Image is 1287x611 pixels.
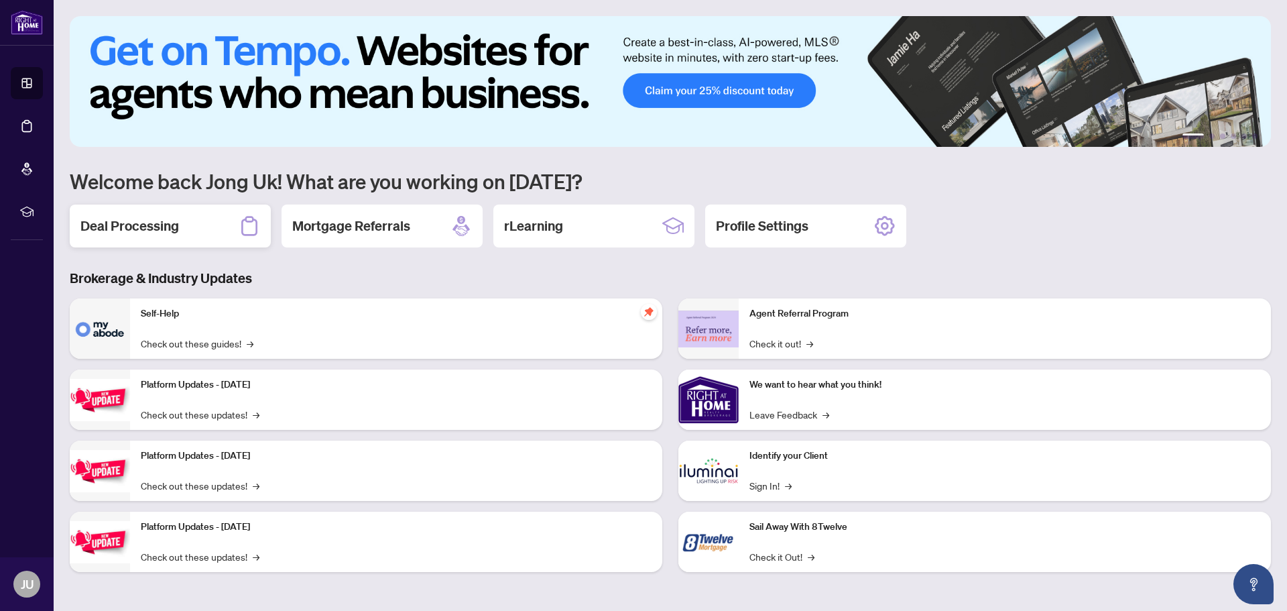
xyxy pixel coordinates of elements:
[1252,133,1258,139] button: 6
[80,217,179,235] h2: Deal Processing
[1233,564,1274,604] button: Open asap
[749,478,792,493] a: Sign In!→
[1231,133,1236,139] button: 4
[21,575,34,594] span: JU
[678,311,739,347] img: Agent Referral Program
[253,407,259,422] span: →
[70,521,130,563] img: Platform Updates - June 23, 2025
[253,478,259,493] span: →
[641,304,657,320] span: pushpin
[716,217,808,235] h2: Profile Settings
[141,336,253,351] a: Check out these guides!→
[141,307,652,321] p: Self-Help
[141,549,259,564] a: Check out these updates!→
[141,449,652,463] p: Platform Updates - [DATE]
[70,450,130,492] img: Platform Updates - July 8, 2025
[11,10,43,35] img: logo
[822,407,829,422] span: →
[678,441,739,501] img: Identify your Client
[1220,133,1225,139] button: 3
[749,336,813,351] a: Check it out!→
[1209,133,1215,139] button: 2
[292,217,410,235] h2: Mortgage Referrals
[806,336,813,351] span: →
[253,549,259,564] span: →
[141,520,652,535] p: Platform Updates - [DATE]
[1241,133,1247,139] button: 5
[749,449,1260,463] p: Identify your Client
[141,407,259,422] a: Check out these updates!→
[70,168,1271,194] h1: Welcome back Jong Uk! What are you working on [DATE]?
[70,379,130,421] img: Platform Updates - July 21, 2025
[1182,133,1204,139] button: 1
[141,478,259,493] a: Check out these updates!→
[678,370,739,430] img: We want to hear what you think!
[70,16,1271,147] img: Slide 0
[504,217,563,235] h2: rLearning
[70,298,130,359] img: Self-Help
[70,269,1271,288] h3: Brokerage & Industry Updates
[808,549,814,564] span: →
[749,520,1260,535] p: Sail Away With 8Twelve
[749,307,1260,321] p: Agent Referral Program
[678,512,739,572] img: Sail Away With 8Twelve
[785,478,792,493] span: →
[247,336,253,351] span: →
[141,378,652,392] p: Platform Updates - [DATE]
[749,378,1260,392] p: We want to hear what you think!
[749,549,814,564] a: Check it Out!→
[749,407,829,422] a: Leave Feedback→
